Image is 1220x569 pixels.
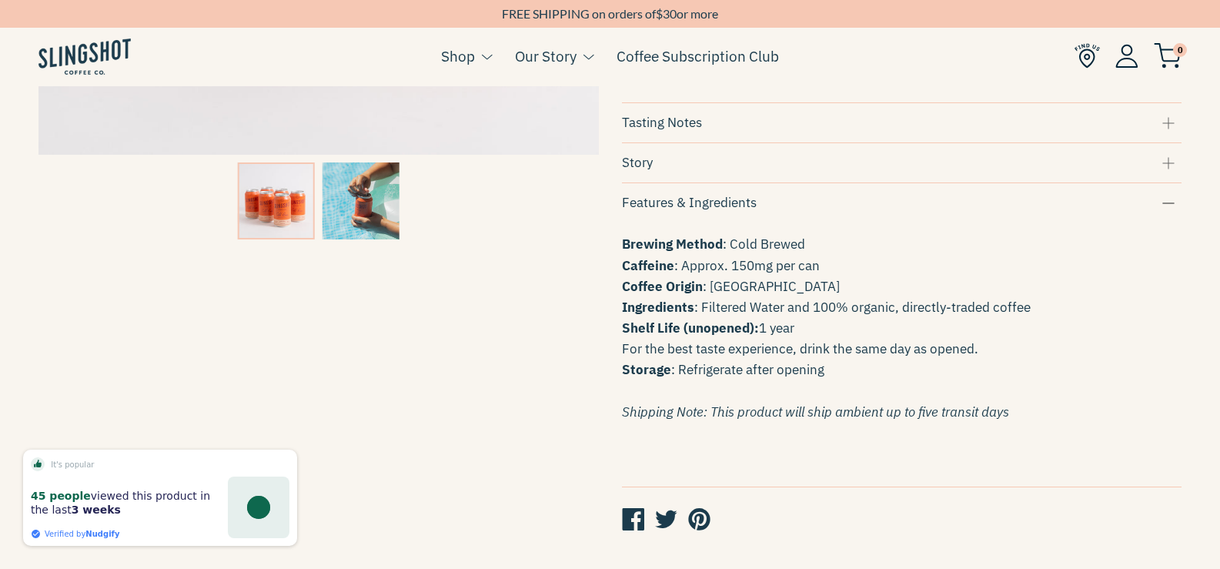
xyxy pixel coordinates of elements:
img: Cold Brew Six-Pack [323,162,399,239]
div: Story [622,152,1182,173]
img: Account [1115,44,1138,68]
a: Shop [441,45,475,68]
span: 30 [663,6,677,21]
strong: Brewing Method [622,236,723,253]
a: Our Story [515,45,577,68]
span: : [GEOGRAPHIC_DATA] [622,278,840,295]
p: 1 year : Refrigerate after opening [622,234,1182,423]
span: : Filtered Water and 100% organic, directly-traded coffee [622,299,1031,316]
strong: Shelf Life (unopened): [622,320,759,336]
strong: Storage [622,361,671,378]
span: 0 [1173,43,1187,57]
div: Tasting Notes [622,112,1182,133]
a: Coffee Subscription Club [617,45,779,68]
strong: Ingredients [622,299,694,316]
span: $ [656,6,663,21]
div: Features & Ingredients [622,192,1182,213]
img: cart [1154,43,1182,69]
strong: Caffeine [622,257,674,274]
img: Cold Brew Six-Pack [238,162,315,239]
strong: Coffee Origin [622,278,703,295]
span: : Cold Brewed [622,236,805,253]
span: Shipping Note: This product will ship ambient up to five transit days [622,403,1009,420]
img: Find Us [1075,43,1100,69]
span: For the best taste experience, drink the same day as opened. [622,340,978,357]
span: : Approx. 150mg per can [622,257,820,274]
a: 0 [1154,47,1182,65]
